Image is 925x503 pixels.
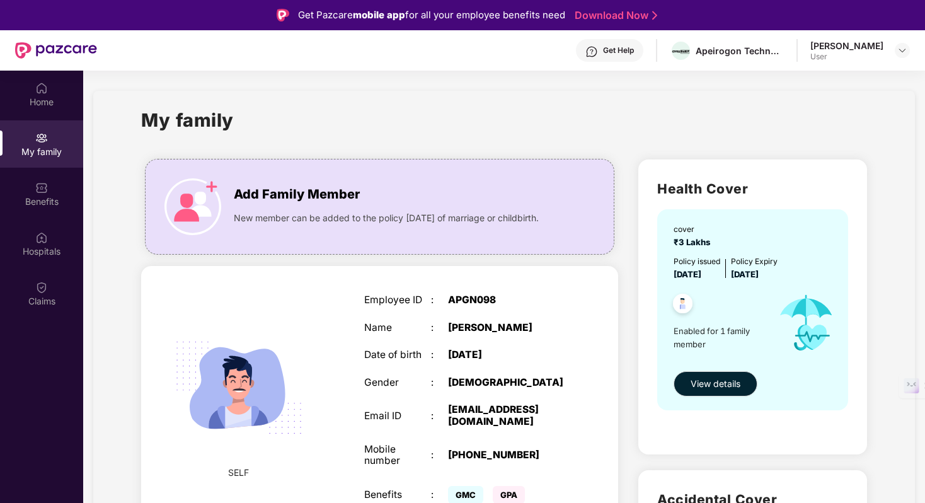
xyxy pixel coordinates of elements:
div: : [431,489,448,501]
div: Date of birth [364,349,431,361]
span: SELF [228,466,249,480]
span: [DATE] [674,269,701,279]
div: Benefits [364,489,431,501]
img: svg+xml;base64,PHN2ZyB3aWR0aD0iMjAiIGhlaWdodD0iMjAiIHZpZXdCb3g9IjAgMCAyMCAyMCIgZmlsbD0ibm9uZSIgeG... [35,132,48,144]
img: svg+xml;base64,PHN2ZyB4bWxucz0iaHR0cDovL3d3dy53My5vcmcvMjAwMC9zdmciIHdpZHRoPSI0OC45NDMiIGhlaWdodD... [667,290,698,321]
div: cover [674,223,716,235]
div: Get Help [603,45,634,55]
img: logo.png [672,48,690,55]
div: [EMAIL_ADDRESS][DOMAIN_NAME] [448,404,565,427]
div: [DEMOGRAPHIC_DATA] [448,377,565,389]
div: : [431,294,448,306]
img: svg+xml;base64,PHN2ZyBpZD0iSG9tZSIgeG1sbnM9Imh0dHA6Ly93d3cudzMub3JnLzIwMDAvc3ZnIiB3aWR0aD0iMjAiIG... [35,82,48,95]
div: : [431,377,448,389]
div: Name [364,322,431,334]
div: APGN098 [448,294,565,306]
img: New Pazcare Logo [15,42,97,59]
img: svg+xml;base64,PHN2ZyBpZD0iQ2xhaW0iIHhtbG5zPSJodHRwOi8vd3d3LnczLm9yZy8yMDAwL3N2ZyIgd2lkdGg9IjIwIi... [35,281,48,294]
img: svg+xml;base64,PHN2ZyBpZD0iSG9zcGl0YWxzIiB4bWxucz0iaHR0cDovL3d3dy53My5vcmcvMjAwMC9zdmciIHdpZHRoPS... [35,231,48,244]
span: View details [691,377,740,391]
div: Policy Expiry [731,255,778,267]
div: Email ID [364,410,431,422]
div: : [431,410,448,422]
img: svg+xml;base64,PHN2ZyBpZD0iSGVscC0zMngzMiIgeG1sbnM9Imh0dHA6Ly93d3cudzMub3JnLzIwMDAvc3ZnIiB3aWR0aD... [585,45,598,58]
div: User [810,52,883,62]
h2: Health Cover [657,178,847,199]
div: Get Pazcare for all your employee benefits need [298,8,565,23]
div: Apeirogon Technologies Private Limited [696,45,784,57]
img: svg+xml;base64,PHN2ZyBpZD0iQmVuZWZpdHMiIHhtbG5zPSJodHRwOi8vd3d3LnczLm9yZy8yMDAwL3N2ZyIgd2lkdGg9Ij... [35,182,48,194]
div: Policy issued [674,255,720,267]
div: [PERSON_NAME] [810,40,883,52]
div: : [431,449,448,461]
span: Enabled for 1 family member [674,325,767,350]
button: View details [674,371,757,396]
div: Gender [364,377,431,389]
span: [DATE] [731,269,759,279]
img: icon [164,178,221,235]
img: Logo [277,9,289,21]
img: svg+xml;base64,PHN2ZyBpZD0iRHJvcGRvd24tMzJ4MzIiIHhtbG5zPSJodHRwOi8vd3d3LnczLm9yZy8yMDAwL3N2ZyIgd2... [897,45,907,55]
img: Stroke [652,9,657,22]
h1: My family [141,106,234,134]
span: ₹3 Lakhs [674,237,716,247]
strong: mobile app [353,9,405,21]
img: svg+xml;base64,PHN2ZyB4bWxucz0iaHR0cDovL3d3dy53My5vcmcvMjAwMC9zdmciIHdpZHRoPSIyMjQiIGhlaWdodD0iMT... [161,309,317,466]
div: Mobile number [364,444,431,467]
div: [PHONE_NUMBER] [448,449,565,461]
span: New member can be added to the policy [DATE] of marriage or childbirth. [234,211,539,225]
div: : [431,322,448,334]
div: : [431,349,448,361]
div: [DATE] [448,349,565,361]
div: [PERSON_NAME] [448,322,565,334]
img: icon [767,281,845,365]
span: Add Family Member [234,185,360,204]
a: Download Now [575,9,653,22]
div: Employee ID [364,294,431,306]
